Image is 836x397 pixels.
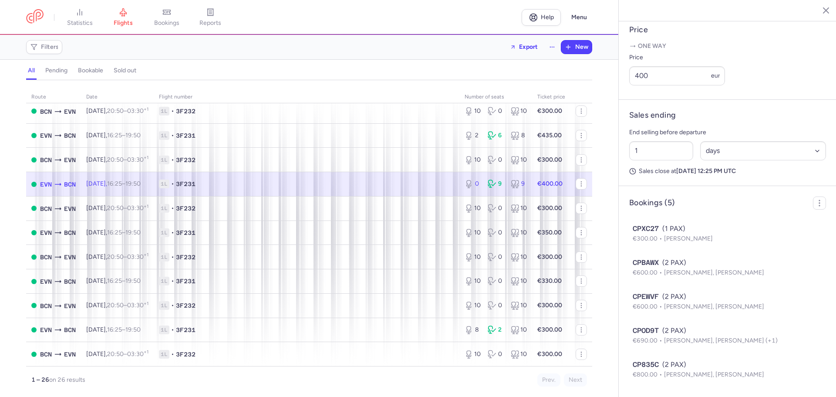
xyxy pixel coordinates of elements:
[171,350,174,359] span: •
[159,204,169,213] span: 1L
[575,44,588,51] span: New
[154,91,459,104] th: Flight number
[676,167,736,175] strong: [DATE] 12:25 PM UTC
[199,19,221,27] span: reports
[633,326,823,346] button: CPOD9T(2 PAX)€690.00[PERSON_NAME], [PERSON_NAME] (+1)
[107,277,122,285] time: 16:25
[171,107,174,115] span: •
[144,252,148,258] sup: +1
[465,204,481,213] div: 10
[78,67,103,75] h4: bookable
[511,131,527,140] div: 8
[64,204,76,214] span: EVN
[465,350,481,359] div: 10
[86,132,141,139] span: [DATE],
[171,301,174,310] span: •
[125,180,141,187] time: 19:50
[58,8,101,27] a: statistics
[633,292,823,302] div: (2 PAX)
[633,371,664,378] span: €800.00
[511,180,527,188] div: 9
[107,350,148,358] span: –
[107,302,148,309] span: –
[633,292,823,312] button: CPEWVF(2 PAX)€600.00[PERSON_NAME], [PERSON_NAME]
[107,253,124,261] time: 20:50
[125,132,141,139] time: 19:50
[664,269,764,276] span: [PERSON_NAME], [PERSON_NAME]
[176,180,196,188] span: 3F231
[159,301,169,310] span: 1L
[144,155,148,160] sup: +1
[127,107,148,115] time: 03:30
[159,277,169,285] span: 1L
[127,350,148,358] time: 03:30
[629,42,826,51] p: One way
[511,350,527,359] div: 10
[171,277,174,285] span: •
[159,253,169,261] span: 1L
[519,44,538,50] span: Export
[537,132,562,139] strong: €435.00
[511,253,527,261] div: 10
[633,303,664,310] span: €600.00
[176,350,196,359] span: 3F232
[107,107,148,115] span: –
[488,277,504,285] div: 0
[465,301,481,310] div: 10
[171,131,174,140] span: •
[459,91,532,104] th: number of seats
[465,326,481,334] div: 8
[64,349,76,359] span: EVN
[114,19,133,27] span: flights
[40,204,52,214] span: BCN
[159,350,169,359] span: 1L
[629,66,725,85] input: ---
[465,180,481,188] div: 0
[537,107,562,115] strong: €300.00
[26,91,81,104] th: route
[176,204,196,213] span: 3F232
[86,277,141,285] span: [DATE],
[27,41,62,54] button: Filters
[40,180,52,189] span: EVN
[629,25,826,35] h4: Price
[107,132,122,139] time: 16:25
[465,131,481,140] div: 2
[711,72,720,79] span: eur
[511,156,527,164] div: 10
[488,326,504,334] div: 2
[159,228,169,237] span: 1L
[633,292,659,302] span: CPEWVF
[64,107,76,116] span: EVN
[86,156,148,163] span: [DATE],
[86,350,148,358] span: [DATE],
[171,180,174,188] span: •
[86,229,141,236] span: [DATE],
[633,224,823,234] div: (1 PAX)
[537,253,562,261] strong: €300.00
[171,326,174,334] span: •
[40,252,52,262] span: BCN
[40,301,52,311] span: BCN
[154,19,179,27] span: bookings
[465,277,481,285] div: 10
[144,349,148,355] sup: +1
[564,373,587,387] button: Next
[159,180,169,188] span: 1L
[86,253,148,261] span: [DATE],
[64,277,76,286] span: BCN
[633,258,823,278] button: CPBAWX(2 PAX)€600.00[PERSON_NAME], [PERSON_NAME]
[40,277,52,286] span: EVN
[64,252,76,262] span: EVN
[40,131,52,140] span: EVN
[176,301,196,310] span: 3F232
[633,235,664,242] span: €300.00
[64,180,76,189] span: BCN
[159,131,169,140] span: 1L
[127,204,148,212] time: 03:30
[664,235,713,242] span: [PERSON_NAME]
[176,156,196,164] span: 3F232
[465,253,481,261] div: 10
[107,204,124,212] time: 20:50
[101,8,145,27] a: flights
